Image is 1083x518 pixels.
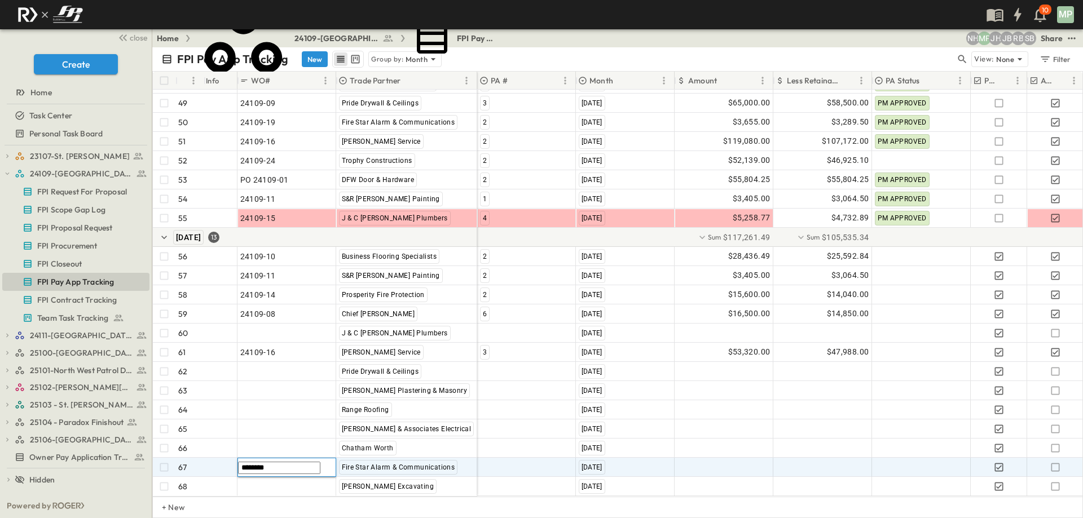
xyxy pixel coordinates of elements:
[827,96,869,109] span: $58,500.00
[30,330,133,341] span: 24111-[GEOGRAPHIC_DATA]
[582,118,602,126] span: [DATE]
[827,288,869,301] span: $14,040.00
[827,346,869,358] span: $47,988.00
[342,272,440,280] span: S&R [PERSON_NAME] Painting
[582,368,602,375] span: [DATE]
[113,29,149,45] button: close
[2,449,147,465] a: Owner Pay Application Tracking
[294,33,378,44] span: 24109-[GEOGRAPHIC_DATA][PERSON_NAME]
[483,118,487,126] span: 2
[728,307,771,320] span: $16,500.00
[483,348,487,356] span: 3
[178,270,187,281] p: 57
[2,310,147,326] a: Team Task Tracking
[2,85,147,100] a: Home
[30,347,133,358] span: 25100-Vanguard Prep School
[1067,74,1081,87] button: Menu
[483,253,487,260] span: 2
[37,204,105,215] span: FPI Scope Gap Log
[483,157,487,165] span: 2
[582,291,602,299] span: [DATE]
[15,327,147,343] a: 24111-[GEOGRAPHIC_DATA]
[1057,6,1074,23] div: MP
[582,138,602,145] span: [DATE]
[37,312,108,324] span: Team Task Tracking
[2,183,149,201] div: FPI Request For Proposaltest
[178,462,187,473] p: 67
[2,108,147,123] a: Task Center
[178,117,188,128] p: 50
[15,432,147,448] a: 25106-St. Andrews Parking Lot
[728,346,771,358] span: $53,320.00
[2,125,149,143] div: Personal Task Boardtest
[348,52,362,66] button: kanban view
[29,110,72,121] span: Task Center
[175,72,204,90] div: #
[2,255,149,273] div: FPI Closeouttest
[342,214,448,222] span: J & C [PERSON_NAME] Plumbers
[510,74,522,87] button: Sort
[878,214,927,222] span: PM APPROVED
[30,434,133,445] span: 25106-St. Andrews Parking Lot
[178,136,186,147] p: 51
[1035,51,1074,67] button: Filter
[733,116,771,129] span: $3,655.00
[178,404,187,415] p: 64
[240,308,276,320] span: 24109-08
[342,387,468,395] span: [PERSON_NAME] Plastering & Masonry
[273,74,285,87] button: Sort
[589,75,613,86] p: Month
[37,240,98,251] span: FPI Procurement
[483,291,487,299] span: 2
[178,366,187,377] p: 62
[708,232,721,242] p: Sum
[178,308,187,320] p: 59
[582,444,602,452] span: [DATE]
[412,18,495,59] a: FPI Pay App Tracking
[176,233,201,242] span: [DATE]
[240,289,276,300] span: 24109-14
[30,150,130,162] span: 23107-St. [PERSON_NAME]
[2,147,149,165] div: 23107-St. [PERSON_NAME]test
[177,51,288,67] p: FPI Pay App Tracking
[723,135,770,148] span: $119,080.00
[342,368,419,375] span: Pride Drywall & Ceilings
[1011,32,1025,45] div: Regina Barnett (rbarnett@fpibuilders.com)
[162,502,169,513] p: + New
[582,406,602,414] span: [DATE]
[1042,6,1049,15] p: 10
[723,232,770,243] span: $117,261.49
[30,365,133,376] span: 25101-North West Patrol Division
[342,406,389,414] span: Range Roofing
[206,65,219,96] div: Info
[582,214,602,222] span: [DATE]
[342,482,434,490] span: [PERSON_NAME] Excavating
[878,99,927,107] span: PM APPROVED
[878,195,927,203] span: PM APPROVED
[2,378,149,396] div: 25102-Christ The Redeemer Anglican Churchtest
[558,74,572,87] button: Menu
[403,74,415,87] button: Sort
[989,32,1002,45] div: Jose Hurtado (jhurtado@fpibuilders.com)
[15,414,147,430] a: 25104 - Paradox Finishout
[1065,32,1078,45] button: test
[15,148,147,164] a: 23107-St. [PERSON_NAME]
[37,222,112,233] span: FPI Proposal Request
[1011,74,1024,87] button: Menu
[582,253,602,260] span: [DATE]
[371,54,403,65] p: Group by:
[582,176,602,184] span: [DATE]
[30,87,52,98] span: Home
[37,186,127,197] span: FPI Request For Proposal
[319,74,332,87] button: Menu
[2,256,147,272] a: FPI Closeout
[178,193,187,205] p: 54
[350,75,400,86] p: Trade Partner
[1039,53,1071,65] div: Filter
[332,51,364,68] div: table view
[831,269,869,282] span: $3,064.50
[483,99,487,107] span: 3
[15,397,147,413] a: 25103 - St. [PERSON_NAME] Phase 2
[615,74,628,87] button: Sort
[2,413,149,431] div: 25104 - Paradox Finishouttest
